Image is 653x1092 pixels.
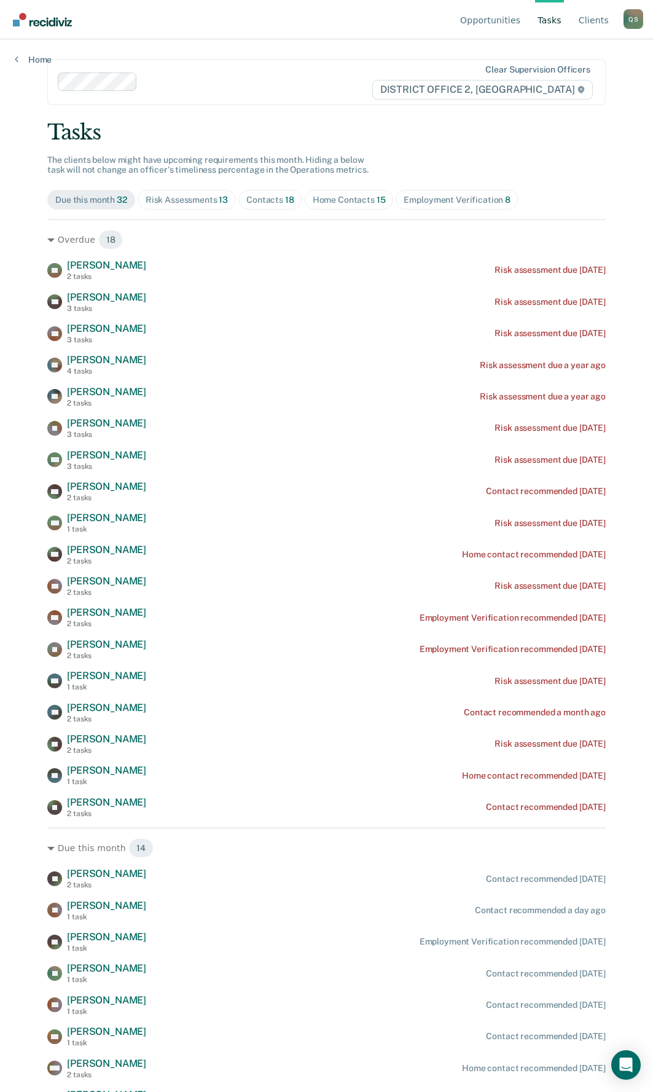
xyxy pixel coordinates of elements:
[67,962,146,974] span: [PERSON_NAME]
[285,195,294,205] span: 18
[47,155,369,175] span: The clients below might have upcoming requirements this month. Hiding a below task will not chang...
[480,360,606,371] div: Risk assessment due a year ago
[15,54,52,65] a: Home
[624,9,643,29] button: Profile dropdown button
[67,638,146,650] span: [PERSON_NAME]
[505,195,510,205] span: 8
[464,707,606,718] div: Contact recommended a month ago
[480,391,606,402] div: Risk assessment due a year ago
[486,802,605,812] div: Contact recommended [DATE]
[486,1031,605,1042] div: Contact recommended [DATE]
[67,481,146,492] span: [PERSON_NAME]
[420,613,606,623] div: Employment Verification recommended [DATE]
[67,733,146,745] span: [PERSON_NAME]
[67,702,146,713] span: [PERSON_NAME]
[313,195,386,205] div: Home Contacts
[67,259,146,271] span: [PERSON_NAME]
[67,931,146,943] span: [PERSON_NAME]
[67,430,146,439] div: 3 tasks
[67,619,146,628] div: 2 tasks
[495,676,605,686] div: Risk assessment due [DATE]
[98,230,123,249] span: 18
[146,195,228,205] div: Risk Assessments
[420,937,606,947] div: Employment Verification recommended [DATE]
[495,297,605,307] div: Risk assessment due [DATE]
[486,1000,605,1010] div: Contact recommended [DATE]
[55,195,127,205] div: Due this month
[495,518,605,528] div: Risk assessment due [DATE]
[47,230,606,249] div: Overdue 18
[246,195,294,205] div: Contacts
[67,764,146,776] span: [PERSON_NAME]
[377,195,386,205] span: 15
[67,512,146,524] span: [PERSON_NAME]
[67,1070,146,1079] div: 2 tasks
[486,486,605,497] div: Contact recommended [DATE]
[486,874,605,884] div: Contact recommended [DATE]
[67,1058,146,1069] span: [PERSON_NAME]
[67,1039,146,1047] div: 1 task
[67,1026,146,1037] span: [PERSON_NAME]
[67,449,146,461] span: [PERSON_NAME]
[117,195,127,205] span: 32
[67,336,146,344] div: 3 tasks
[67,651,146,660] div: 2 tasks
[67,1007,146,1016] div: 1 task
[67,975,146,984] div: 1 task
[462,1063,606,1074] div: Home contact recommended [DATE]
[486,968,605,979] div: Contact recommended [DATE]
[67,304,146,313] div: 3 tasks
[495,739,605,749] div: Risk assessment due [DATE]
[462,549,606,560] div: Home contact recommended [DATE]
[372,80,593,100] span: DISTRICT OFFICE 2, [GEOGRAPHIC_DATA]
[67,367,146,375] div: 4 tasks
[495,328,605,339] div: Risk assessment due [DATE]
[475,905,606,916] div: Contact recommended a day ago
[67,900,146,911] span: [PERSON_NAME]
[420,644,606,654] div: Employment Verification recommended [DATE]
[67,575,146,587] span: [PERSON_NAME]
[485,65,590,75] div: Clear supervision officers
[67,607,146,618] span: [PERSON_NAME]
[495,581,605,591] div: Risk assessment due [DATE]
[404,195,510,205] div: Employment Verification
[128,838,154,858] span: 14
[67,796,146,808] span: [PERSON_NAME]
[495,455,605,465] div: Risk assessment due [DATE]
[611,1050,641,1080] div: Open Intercom Messenger
[67,544,146,556] span: [PERSON_NAME]
[67,881,146,889] div: 2 tasks
[67,715,146,723] div: 2 tasks
[67,588,146,597] div: 2 tasks
[67,670,146,682] span: [PERSON_NAME]
[67,272,146,281] div: 2 tasks
[67,417,146,429] span: [PERSON_NAME]
[47,838,606,858] div: Due this month 14
[67,399,146,407] div: 2 tasks
[67,944,146,953] div: 1 task
[67,354,146,366] span: [PERSON_NAME]
[67,557,146,565] div: 2 tasks
[67,323,146,334] span: [PERSON_NAME]
[67,493,146,502] div: 2 tasks
[495,423,605,433] div: Risk assessment due [DATE]
[67,291,146,303] span: [PERSON_NAME]
[67,809,146,818] div: 2 tasks
[624,9,643,29] div: Q S
[219,195,228,205] span: 13
[67,386,146,398] span: [PERSON_NAME]
[495,265,605,275] div: Risk assessment due [DATE]
[67,868,146,879] span: [PERSON_NAME]
[67,683,146,691] div: 1 task
[13,13,72,26] img: Recidiviz
[47,120,606,145] div: Tasks
[67,994,146,1006] span: [PERSON_NAME]
[67,746,146,755] div: 2 tasks
[67,462,146,471] div: 3 tasks
[67,525,146,533] div: 1 task
[67,777,146,786] div: 1 task
[67,913,146,921] div: 1 task
[462,771,606,781] div: Home contact recommended [DATE]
